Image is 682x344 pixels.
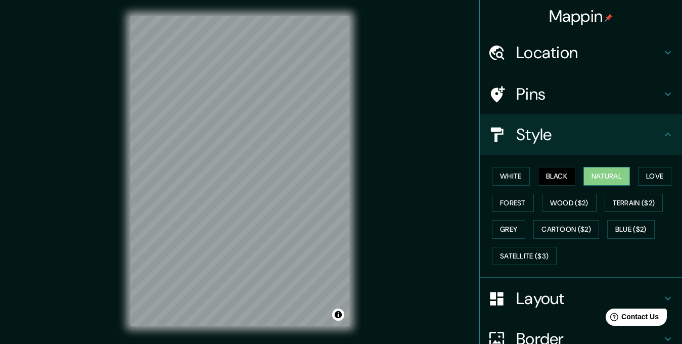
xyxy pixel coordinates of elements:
div: Pins [480,74,682,114]
div: Location [480,32,682,73]
h4: Layout [516,288,662,309]
button: Satellite ($3) [492,247,557,266]
button: Natural [583,167,630,186]
button: Wood ($2) [542,194,597,212]
button: White [492,167,530,186]
button: Love [638,167,671,186]
button: Toggle attribution [332,309,344,321]
button: Black [538,167,576,186]
iframe: Help widget launcher [592,305,671,333]
button: Terrain ($2) [605,194,663,212]
button: Cartoon ($2) [533,220,599,239]
canvas: Map [130,16,349,326]
button: Blue ($2) [607,220,655,239]
h4: Mappin [549,6,613,26]
h4: Style [516,124,662,145]
h4: Pins [516,84,662,104]
div: Layout [480,278,682,319]
button: Forest [492,194,534,212]
div: Style [480,114,682,155]
button: Grey [492,220,525,239]
h4: Location [516,42,662,63]
img: pin-icon.png [605,14,613,22]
